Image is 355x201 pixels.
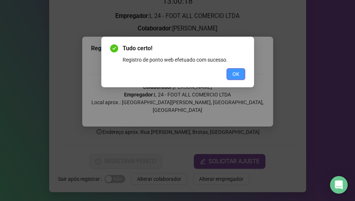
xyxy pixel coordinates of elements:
div: Open Intercom Messenger [330,176,348,194]
span: OK [232,70,239,78]
button: OK [227,68,245,80]
span: Tudo certo! [123,44,245,53]
span: check-circle [110,44,118,52]
div: Registro de ponto web efetuado com sucesso. [123,56,245,64]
